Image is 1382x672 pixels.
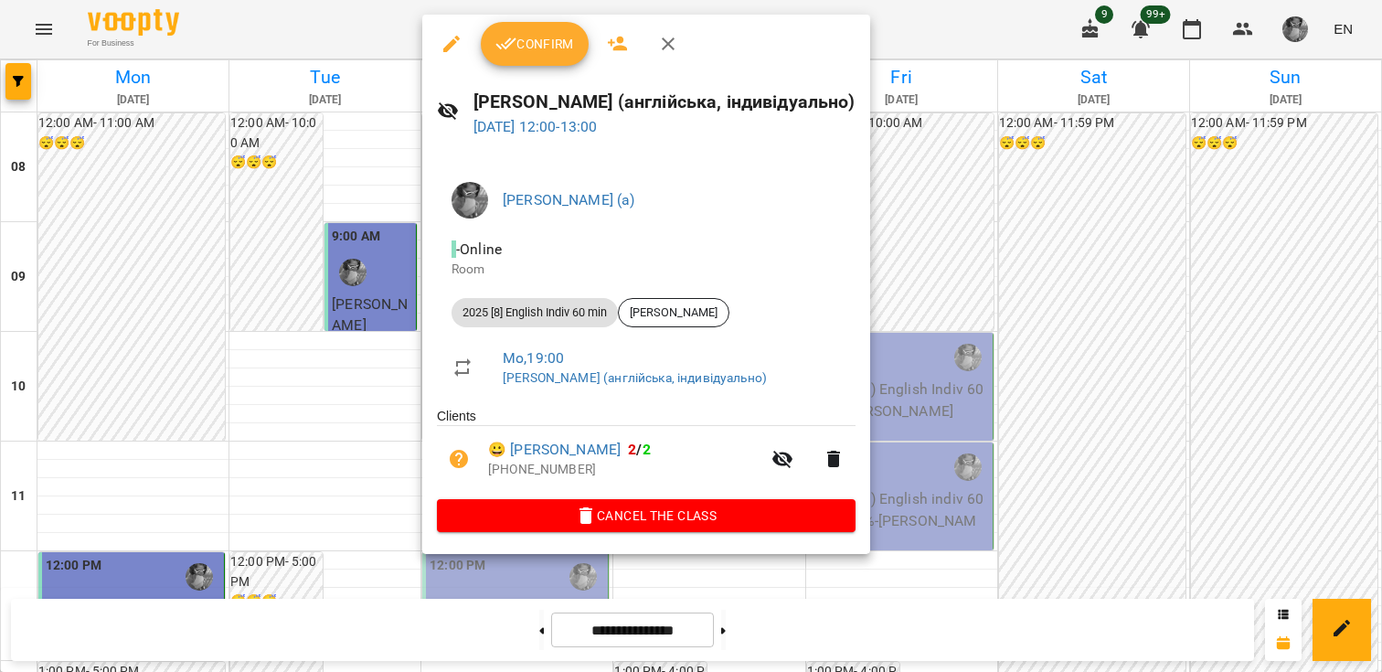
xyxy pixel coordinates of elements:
button: Cancel the class [437,499,856,532]
span: 2025 [8] English Indiv 60 min [452,304,618,321]
ul: Clients [437,407,856,498]
p: Room [452,261,841,279]
span: Confirm [495,33,574,55]
span: 2 [628,441,636,458]
b: / [628,441,650,458]
a: [PERSON_NAME] (а) [503,191,635,208]
span: Cancel the class [452,505,841,527]
span: [PERSON_NAME] [619,304,728,321]
h6: [PERSON_NAME] (англійська, індивідуально) [473,88,856,116]
a: [PERSON_NAME] (англійська, індивідуально) [503,370,767,385]
span: - Online [452,240,505,258]
a: [DATE] 12:00-13:00 [473,118,598,135]
a: 😀 [PERSON_NAME] [488,439,621,461]
button: Confirm [481,22,589,66]
button: Unpaid. Bill the attendance? [437,437,481,481]
a: Mo , 19:00 [503,349,564,367]
div: [PERSON_NAME] [618,298,729,327]
span: 2 [643,441,651,458]
p: [PHONE_NUMBER] [488,461,760,479]
img: d8a229def0a6a8f2afd845e9c03c6922.JPG [452,182,488,219]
